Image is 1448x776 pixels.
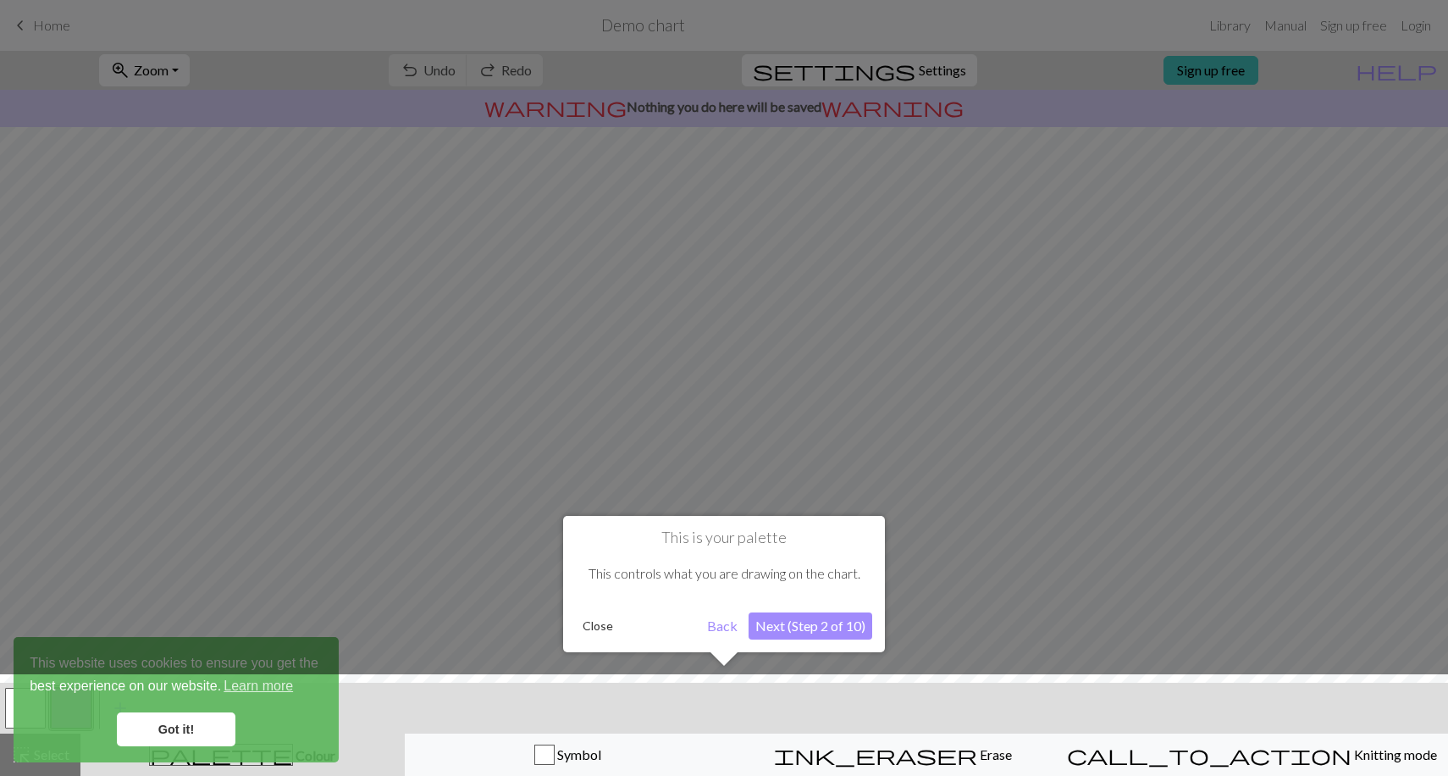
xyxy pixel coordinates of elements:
[576,529,872,547] h1: This is your palette
[700,612,744,640] button: Back
[576,547,872,600] div: This controls what you are drawing on the chart.
[749,612,872,640] button: Next (Step 2 of 10)
[563,516,885,652] div: This is your palette
[576,613,620,639] button: Close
